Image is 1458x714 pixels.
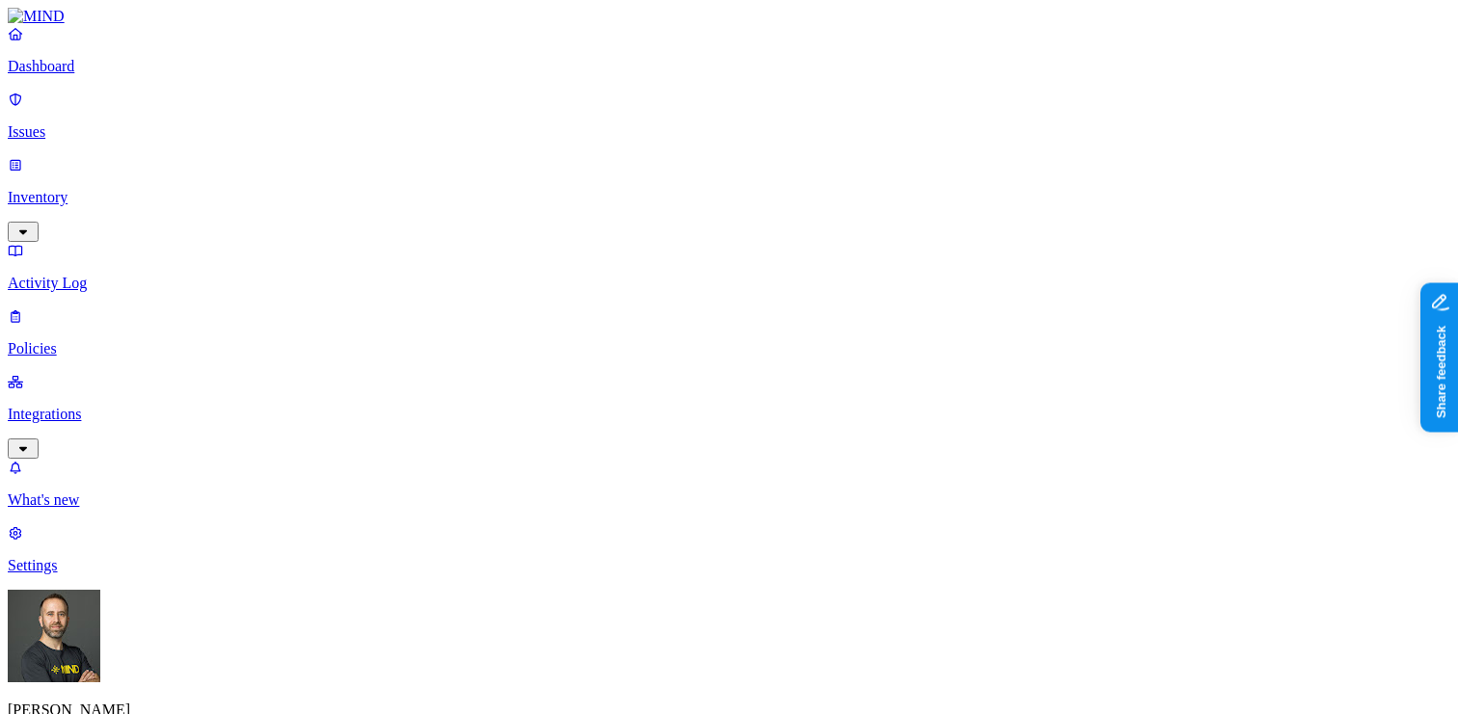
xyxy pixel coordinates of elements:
[8,8,65,25] img: MIND
[8,8,1450,25] a: MIND
[8,524,1450,574] a: Settings
[8,242,1450,292] a: Activity Log
[8,275,1450,292] p: Activity Log
[8,189,1450,206] p: Inventory
[8,373,1450,456] a: Integrations
[8,58,1450,75] p: Dashboard
[8,459,1450,509] a: What's new
[8,590,100,682] img: Tom Mayblum
[8,307,1450,357] a: Policies
[8,406,1450,423] p: Integrations
[8,91,1450,141] a: Issues
[8,156,1450,239] a: Inventory
[8,340,1450,357] p: Policies
[8,25,1450,75] a: Dashboard
[8,123,1450,141] p: Issues
[8,491,1450,509] p: What's new
[8,557,1450,574] p: Settings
